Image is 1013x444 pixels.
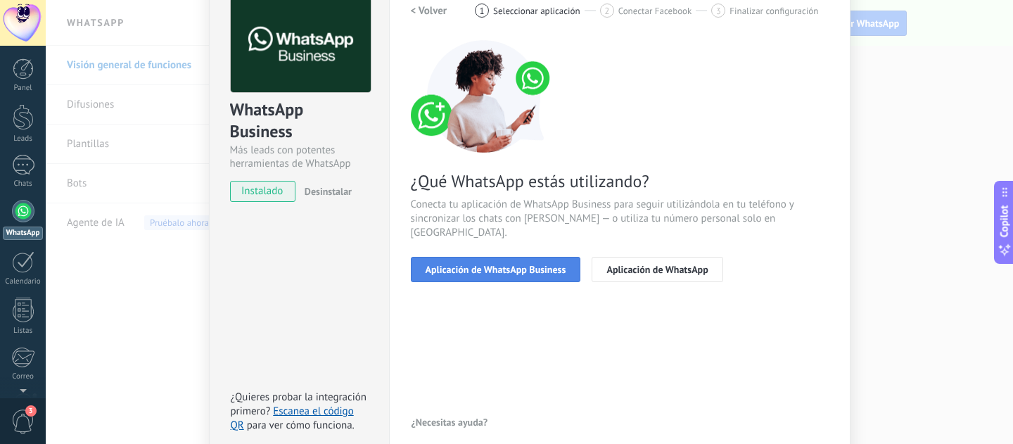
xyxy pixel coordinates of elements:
[39,23,69,34] div: v 4.0.25
[618,6,692,16] span: Conectar Facebook
[3,326,44,336] div: Listas
[411,198,829,240] span: Conecta tu aplicación de WhatsApp Business para seguir utilizándola en tu teléfono y sincronizar ...
[231,181,295,202] span: instalado
[23,23,34,34] img: logo_orange.svg
[480,5,485,17] span: 1
[230,99,369,144] div: WhatsApp Business
[231,405,354,432] a: Escanea el código QR
[59,82,70,93] img: tab_domain_overview_orange.svg
[230,144,369,170] div: Más leads con potentes herramientas de WhatsApp
[606,265,708,274] span: Aplicación de WhatsApp
[412,417,488,427] span: ¿Necesitas ayuda?
[3,134,44,144] div: Leads
[411,170,829,192] span: ¿Qué WhatsApp estás utilizando?
[411,40,559,153] img: connect number
[411,257,581,282] button: Aplicación de WhatsApp Business
[247,419,355,432] span: para ver cómo funciona.
[604,5,609,17] span: 2
[493,6,580,16] span: Seleccionar aplicación
[37,37,201,48] div: [PERSON_NAME]: [DOMAIN_NAME]
[25,405,37,417] span: 3
[299,181,352,202] button: Desinstalar
[305,185,352,198] span: Desinstalar
[716,5,721,17] span: 3
[3,372,44,381] div: Correo
[411,412,489,433] button: ¿Necesitas ayuda?
[3,179,44,189] div: Chats
[154,82,165,93] img: tab_keywords_by_traffic_grey.svg
[411,4,447,18] h2: < Volver
[3,227,43,240] div: WhatsApp
[75,83,108,92] div: Dominio
[231,391,367,418] span: ¿Quieres probar la integración primero?
[170,83,221,92] div: Palabras clave
[3,277,44,286] div: Calendario
[730,6,818,16] span: Finalizar configuración
[426,265,566,274] span: Aplicación de WhatsApp Business
[592,257,722,282] button: Aplicación de WhatsApp
[23,37,34,48] img: website_grey.svg
[3,84,44,93] div: Panel
[998,205,1012,237] span: Copilot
